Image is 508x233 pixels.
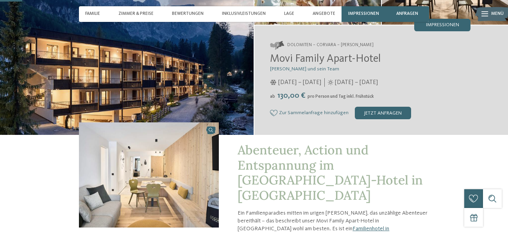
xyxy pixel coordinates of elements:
span: Impressionen [426,23,459,28]
span: Bewertungen [172,11,204,16]
i: Öffnungszeiten im Winter [270,80,277,85]
span: 130,00 € [276,92,307,100]
span: Angebote [313,11,335,16]
span: ab [270,94,275,99]
span: Inklusivleistungen [222,11,266,16]
span: Familie [85,11,100,16]
span: Movi Family Apart-Hotel [270,54,381,65]
div: jetzt anfragen [355,107,411,119]
span: [DATE] – [DATE] [335,78,378,87]
span: anfragen [396,11,418,16]
span: Lage [284,11,294,16]
span: Dolomiten – Corvara – [PERSON_NAME] [287,42,374,48]
i: Öffnungszeiten im Sommer [328,80,333,85]
span: pro Person und Tag inkl. Frühstück [308,94,374,99]
span: Zimmer & Preise [118,11,154,16]
span: Impressionen [348,11,379,16]
span: [PERSON_NAME] und sein Team [270,66,339,72]
span: Abenteuer, Action und Entspannung im [GEOGRAPHIC_DATA]-Hotel in [GEOGRAPHIC_DATA] [238,142,423,203]
img: Eine glückliche Familienauszeit in Corvara [79,122,219,228]
span: [DATE] – [DATE] [278,78,321,87]
span: Zur Sammelanfrage hinzufügen [279,110,349,116]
